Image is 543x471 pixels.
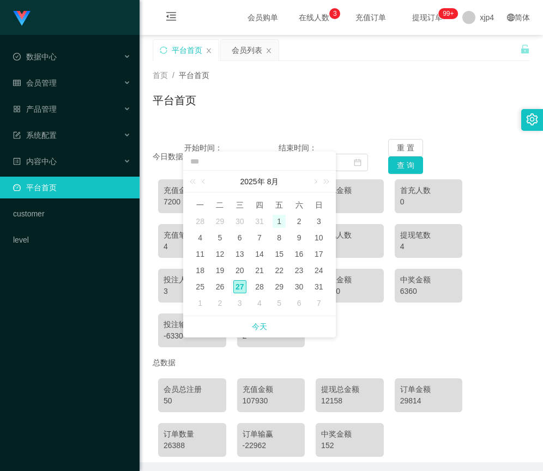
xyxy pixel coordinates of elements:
td: 2025年9月7日 [309,295,329,311]
i: 图标: close [206,47,212,54]
div: 订单金额 [400,384,457,395]
div: 2 [321,241,378,252]
div: 投注金额 [321,274,378,286]
div: 15 [273,247,286,261]
td: 2025年8月1日 [269,213,289,230]
div: 2 [213,297,226,310]
div: 2 [293,215,306,228]
th: 周五 [269,197,289,213]
span: 产品管理 [13,105,57,113]
div: 订单数量 [164,428,221,440]
th: 周二 [210,197,230,213]
td: 2025年8月3日 [309,213,329,230]
div: 6 [233,231,246,244]
td: 2025年8月21日 [250,262,269,279]
div: 21 [253,264,266,277]
div: 26388 [164,440,221,451]
span: 系统配置 [13,131,57,140]
sup: 212 [438,8,458,19]
div: 22 [273,264,286,277]
a: 上一年 (Control键加左方向键) [188,171,202,192]
td: 2025年8月9日 [289,230,309,246]
i: 图标: close [266,47,272,54]
i: 图标: check-circle-o [13,53,21,61]
div: 0 [321,196,378,208]
div: 会员列表 [232,40,262,61]
div: 提现人数 [321,230,378,241]
i: 图标: profile [13,158,21,165]
div: 中奖金额 [400,274,457,286]
span: 平台首页 [179,71,209,80]
i: 图标: calendar [354,159,361,166]
div: 26 [213,280,226,293]
div: 3 [164,286,221,297]
div: 17 [312,247,325,261]
td: 2025年9月6日 [289,295,309,311]
span: 五 [269,200,289,210]
div: 107930 [243,395,300,407]
a: 2025年 [239,171,266,192]
td: 2025年8月10日 [309,230,329,246]
span: 一 [190,200,210,210]
a: 今天 [252,316,267,337]
td: 2025年8月7日 [250,230,269,246]
div: 31 [253,215,266,228]
span: 日 [309,200,329,210]
div: 总数据 [153,353,530,373]
td: 2025年8月14日 [250,246,269,262]
div: 投注输赢 [164,319,221,330]
span: 在线人数 [293,14,335,21]
div: 提现笔数 [400,230,457,241]
td: 2025年8月4日 [190,230,210,246]
td: 2025年8月26日 [210,279,230,295]
div: 18 [194,264,207,277]
div: 12 [213,247,226,261]
img: logo.9652507e.png [13,11,31,26]
td: 2025年9月1日 [190,295,210,311]
div: 30.00 [321,286,378,297]
div: 订单输赢 [243,428,300,440]
td: 2025年8月8日 [269,230,289,246]
div: 16 [293,247,306,261]
div: 152 [321,440,378,451]
td: 2025年8月25日 [190,279,210,295]
div: 7 [312,297,325,310]
sup: 3 [329,8,340,19]
td: 2025年8月22日 [269,262,289,279]
span: 内容中心 [13,157,57,166]
i: 图标: menu-fold [153,1,190,35]
th: 周日 [309,197,329,213]
td: 2025年9月2日 [210,295,230,311]
div: 29 [273,280,286,293]
a: 下个月 (翻页下键) [310,171,319,192]
div: 平台首页 [172,40,202,61]
div: 27 [233,280,246,293]
div: 6 [293,297,306,310]
div: 9 [293,231,306,244]
div: 30 [233,215,246,228]
td: 2025年9月5日 [269,295,289,311]
td: 2025年8月18日 [190,262,210,279]
p: 3 [333,8,337,19]
div: 10 [312,231,325,244]
div: 25 [194,280,207,293]
span: 会员管理 [13,78,57,87]
div: 7 [253,231,266,244]
td: 2025年8月13日 [230,246,250,262]
td: 2025年8月11日 [190,246,210,262]
div: 12158 [321,395,378,407]
div: 今日数据 [153,151,184,162]
div: 提现总金额 [321,384,378,395]
td: 2025年8月16日 [289,246,309,262]
span: 三 [230,200,250,210]
td: 2025年8月6日 [230,230,250,246]
div: 14 [253,247,266,261]
span: / [172,71,174,80]
div: 30 [293,280,306,293]
div: 充值笔数 [164,230,221,241]
div: 5 [213,231,226,244]
div: 首充金额 [321,185,378,196]
i: 图标: global [507,14,515,21]
i: 图标: sync [160,46,167,54]
span: 数据中心 [13,52,57,61]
